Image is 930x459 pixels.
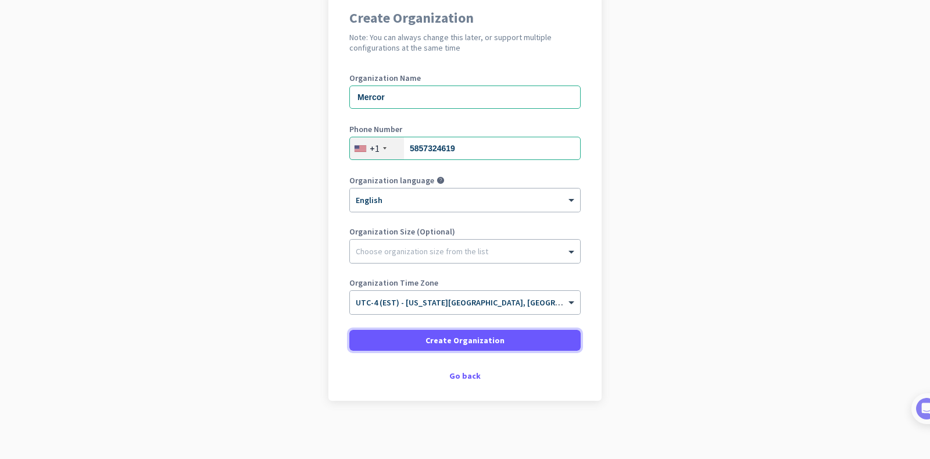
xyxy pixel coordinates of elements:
[349,11,581,25] h1: Create Organization
[349,330,581,351] button: Create Organization
[370,143,380,154] div: +1
[349,86,581,109] input: What is the name of your organization?
[349,137,581,160] input: 201-555-0123
[349,372,581,380] div: Go back
[425,335,505,346] span: Create Organization
[349,125,581,133] label: Phone Number
[349,74,581,82] label: Organization Name
[349,279,581,287] label: Organization Time Zone
[437,176,445,184] i: help
[349,227,581,236] label: Organization Size (Optional)
[349,32,581,53] h2: Note: You can always change this later, or support multiple configurations at the same time
[349,176,434,184] label: Organization language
